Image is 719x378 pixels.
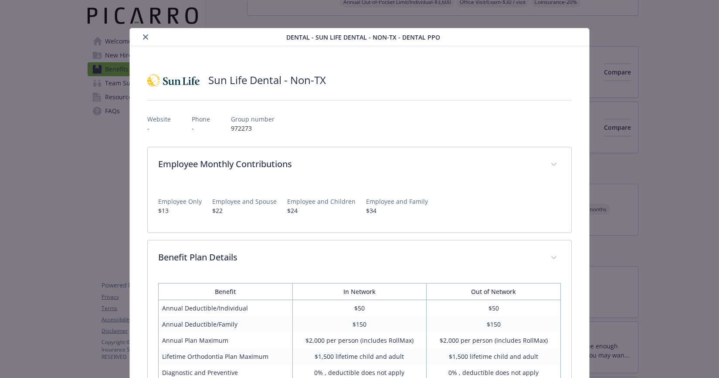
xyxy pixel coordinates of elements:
td: $1,500 lifetime child and adult [427,348,561,364]
th: In Network [292,283,427,300]
p: $13 [158,206,202,215]
h2: Sun Life Dental - Non-TX [208,73,326,88]
td: Annual Deductible/Individual [159,300,293,317]
p: Benefit Plan Details [158,251,540,264]
td: Lifetime Orthodontia Plan Maximum [159,348,293,364]
td: $50 [292,300,427,317]
p: $22 [212,206,277,215]
p: Website [147,115,171,124]
th: Benefit [159,283,293,300]
td: Annual Deductible/Family [159,316,293,332]
button: close [140,32,151,42]
p: $24 [287,206,356,215]
td: $150 [427,316,561,332]
td: $50 [427,300,561,317]
img: Sun Life Financial [147,67,200,93]
p: Employee and Children [287,197,356,206]
div: Benefit Plan Details [148,240,571,276]
p: 972273 [231,124,275,133]
p: Phone [192,115,210,124]
p: - [147,124,171,133]
th: Out of Network [427,283,561,300]
td: $150 [292,316,427,332]
div: Employee Monthly Contributions [148,183,571,233]
p: Employee Monthly Contributions [158,158,540,171]
p: - [192,124,210,133]
p: Employee and Family [366,197,428,206]
td: $2,000 per person (includes RollMax) [292,332,427,348]
td: $1,500 lifetime child and adult [292,348,427,364]
td: $2,000 per person (includes RollMax) [427,332,561,348]
div: Employee Monthly Contributions [148,147,571,183]
p: Employee Only [158,197,202,206]
p: Group number [231,115,275,124]
p: $34 [366,206,428,215]
td: Annual Plan Maximum [159,332,293,348]
p: Employee and Spouse [212,197,277,206]
span: Dental - Sun Life Dental - Non-TX - Dental PPO [286,33,440,42]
